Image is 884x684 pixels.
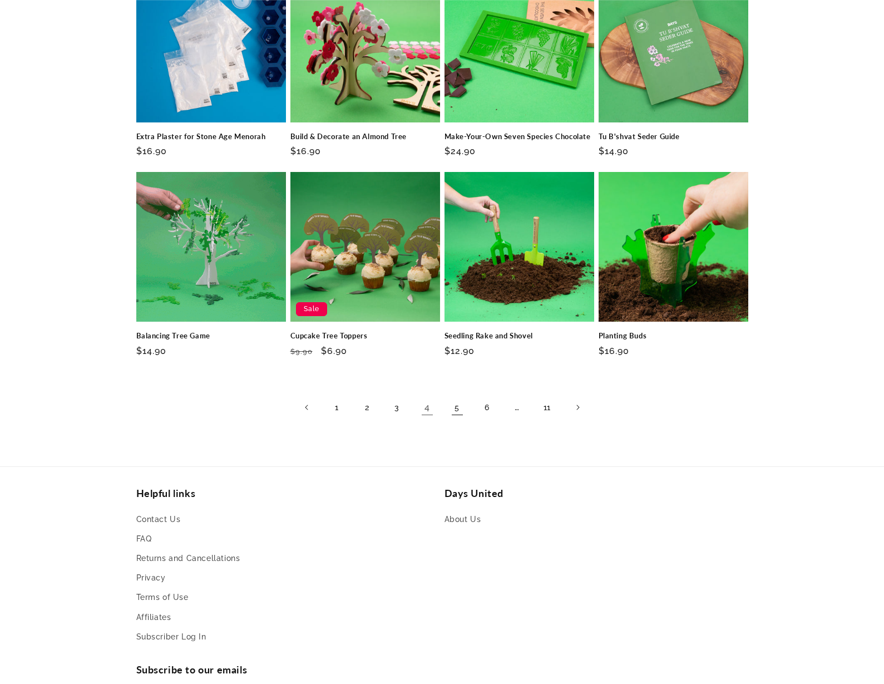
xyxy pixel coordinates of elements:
[599,331,748,341] a: Planting Buds
[136,568,166,588] a: Privacy
[475,395,500,420] a: Page 6
[136,487,440,500] h2: Helpful links
[385,395,409,420] a: Page 3
[325,395,349,420] a: Page 1
[599,132,748,141] a: Tu B'shvat Seder Guide
[355,395,379,420] a: Page 2
[136,663,442,676] h2: Subscribe to our emails
[136,395,748,420] nav: Pagination
[136,529,152,549] a: FAQ
[290,132,440,141] a: Build & Decorate an Almond Tree
[136,549,240,568] a: Returns and Cancellations
[445,132,594,141] a: Make-Your-Own Seven Species Chocolate
[136,513,181,529] a: Contact Us
[136,627,206,647] a: Subscriber Log In
[136,588,189,607] a: Terms of Use
[535,395,560,420] a: Page 11
[445,513,481,529] a: About Us
[445,331,594,341] a: Seedling Rake and Shovel
[136,132,286,141] a: Extra Plaster for Stone Age Menorah
[445,487,748,500] h2: Days United
[290,331,440,341] a: Cupcake Tree Toppers
[505,395,530,420] span: …
[415,395,439,420] a: Page 4
[136,331,286,341] a: Balancing Tree Game
[565,395,590,420] a: Next page
[136,608,171,627] a: Affiliates
[445,395,470,420] a: Page 5
[295,395,319,420] a: Previous page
